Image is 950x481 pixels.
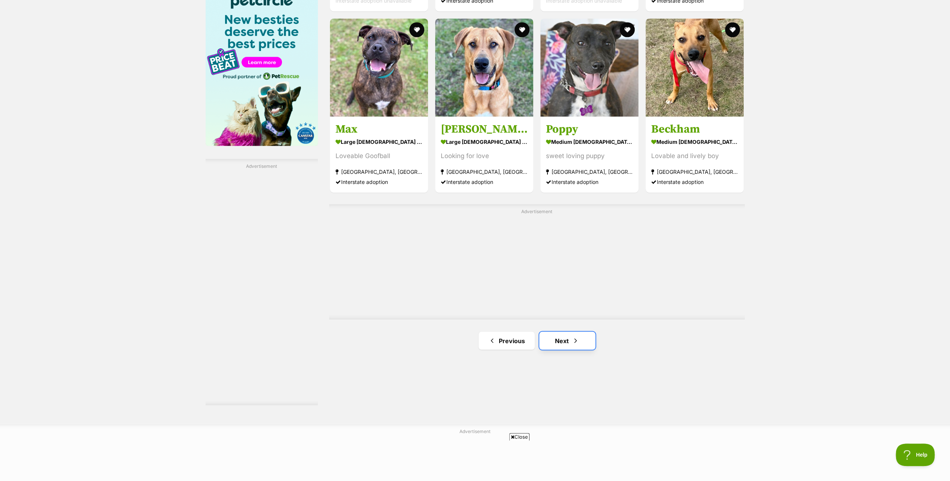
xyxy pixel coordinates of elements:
[651,151,738,161] div: Lovable and lively boy
[441,176,528,187] div: Interstate adoption
[651,166,738,176] strong: [GEOGRAPHIC_DATA], [GEOGRAPHIC_DATA]
[515,22,529,37] button: favourite
[336,151,422,161] div: Loveable Goofball
[546,176,633,187] div: Interstate adoption
[540,18,638,117] img: Poppy - Australian Kelpie Dog
[330,116,428,192] a: Max large [DEMOGRAPHIC_DATA] Dog Loveable Goofball [GEOGRAPHIC_DATA], [GEOGRAPHIC_DATA] Interstat...
[206,173,318,397] iframe: Advertisement
[539,332,595,350] a: Next page
[509,433,529,441] span: Close
[336,122,422,136] h3: Max
[896,444,935,466] iframe: Help Scout Beacon - Open
[546,122,633,136] h3: Poppy
[540,116,638,192] a: Poppy medium [DEMOGRAPHIC_DATA] Dog sweet loving puppy [GEOGRAPHIC_DATA], [GEOGRAPHIC_DATA] Inter...
[441,166,528,176] strong: [GEOGRAPHIC_DATA], [GEOGRAPHIC_DATA]
[329,332,745,350] nav: Pagination
[336,176,422,187] div: Interstate adoption
[646,18,744,117] img: Beckham - American Staffordshire Terrier Dog
[409,22,424,37] button: favourite
[355,218,719,312] iframe: Advertisement
[330,18,428,117] img: Max - American Staffordshire Terrier Dog
[435,116,533,192] a: [PERSON_NAME] large [DEMOGRAPHIC_DATA] Dog Looking for love [GEOGRAPHIC_DATA], [GEOGRAPHIC_DATA] ...
[646,116,744,192] a: Beckham medium [DEMOGRAPHIC_DATA] Dog Lovable and lively boy [GEOGRAPHIC_DATA], [GEOGRAPHIC_DATA]...
[725,22,740,37] button: favourite
[546,136,633,147] strong: medium [DEMOGRAPHIC_DATA] Dog
[479,332,535,350] a: Previous page
[336,136,422,147] strong: large [DEMOGRAPHIC_DATA] Dog
[620,22,635,37] button: favourite
[651,136,738,147] strong: medium [DEMOGRAPHIC_DATA] Dog
[441,136,528,147] strong: large [DEMOGRAPHIC_DATA] Dog
[441,122,528,136] h3: [PERSON_NAME]
[339,444,611,477] iframe: Advertisement
[651,122,738,136] h3: Beckham
[441,151,528,161] div: Looking for love
[206,159,318,405] div: Advertisement
[546,151,633,161] div: sweet loving puppy
[651,176,738,187] div: Interstate adoption
[329,204,745,319] div: Advertisement
[435,18,533,117] img: Lance - German Shepherd Dog x Rhodesian Ridgeback Dog
[546,166,633,176] strong: [GEOGRAPHIC_DATA], [GEOGRAPHIC_DATA]
[336,166,422,176] strong: [GEOGRAPHIC_DATA], [GEOGRAPHIC_DATA]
